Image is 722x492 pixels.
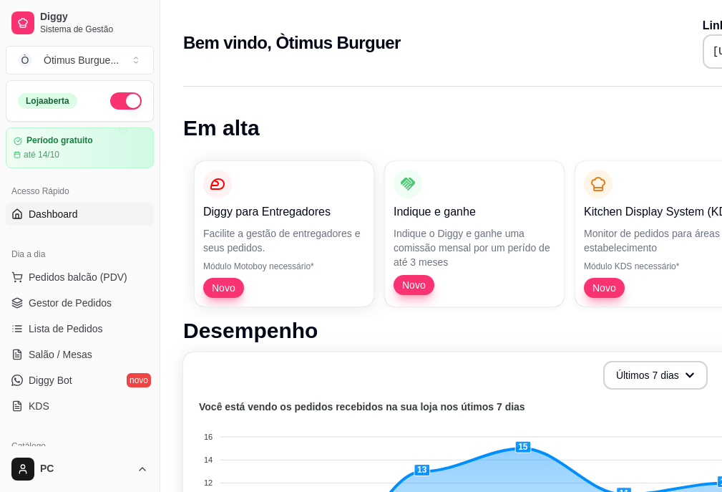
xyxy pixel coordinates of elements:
[29,322,103,336] span: Lista de Pedidos
[603,361,708,390] button: Últimos 7 dias
[29,373,72,387] span: Diggy Bot
[40,24,148,35] span: Sistema de Gestão
[40,463,131,476] span: PC
[6,6,154,40] a: DiggySistema de Gestão
[206,281,241,295] span: Novo
[18,93,77,109] div: Loja aberta
[6,343,154,366] a: Salão / Mesas
[199,401,525,413] text: Você está vendo os pedidos recebidos na sua loja nos útimos 7 dias
[6,395,154,418] a: KDS
[40,11,148,24] span: Diggy
[587,281,622,295] span: Novo
[394,203,555,221] p: Indique e ganhe
[203,203,365,221] p: Diggy para Entregadores
[385,161,564,307] button: Indique e ganheIndique o Diggy e ganhe uma comissão mensal por um perído de até 3 mesesNovo
[6,180,154,203] div: Acesso Rápido
[6,46,154,74] button: Select a team
[6,317,154,340] a: Lista de Pedidos
[6,452,154,486] button: PC
[203,226,365,255] p: Facilite a gestão de entregadores e seus pedidos.
[29,347,92,362] span: Salão / Mesas
[24,149,59,160] article: até 14/10
[18,53,32,67] span: Ò
[6,127,154,168] a: Período gratuitoaté 14/10
[204,433,213,441] tspan: 16
[203,261,365,272] p: Módulo Motoboy necessário*
[29,270,127,284] span: Pedidos balcão (PDV)
[6,243,154,266] div: Dia a dia
[183,32,401,54] h2: Bem vindo, Òtimus Burguer
[396,278,431,292] span: Novo
[394,226,555,269] p: Indique o Diggy e ganhe uma comissão mensal por um perído de até 3 meses
[6,291,154,314] a: Gestor de Pedidos
[29,399,49,413] span: KDS
[44,53,119,67] div: Òtimus Burgue ...
[204,455,213,464] tspan: 14
[6,266,154,289] button: Pedidos balcão (PDV)
[29,296,112,310] span: Gestor de Pedidos
[29,207,78,221] span: Dashboard
[195,161,374,307] button: Diggy para EntregadoresFacilite a gestão de entregadores e seus pedidos.Módulo Motoboy necessário...
[204,478,213,487] tspan: 12
[6,369,154,392] a: Diggy Botnovo
[6,435,154,458] div: Catálogo
[110,92,142,110] button: Alterar Status
[26,135,93,146] article: Período gratuito
[6,203,154,226] a: Dashboard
